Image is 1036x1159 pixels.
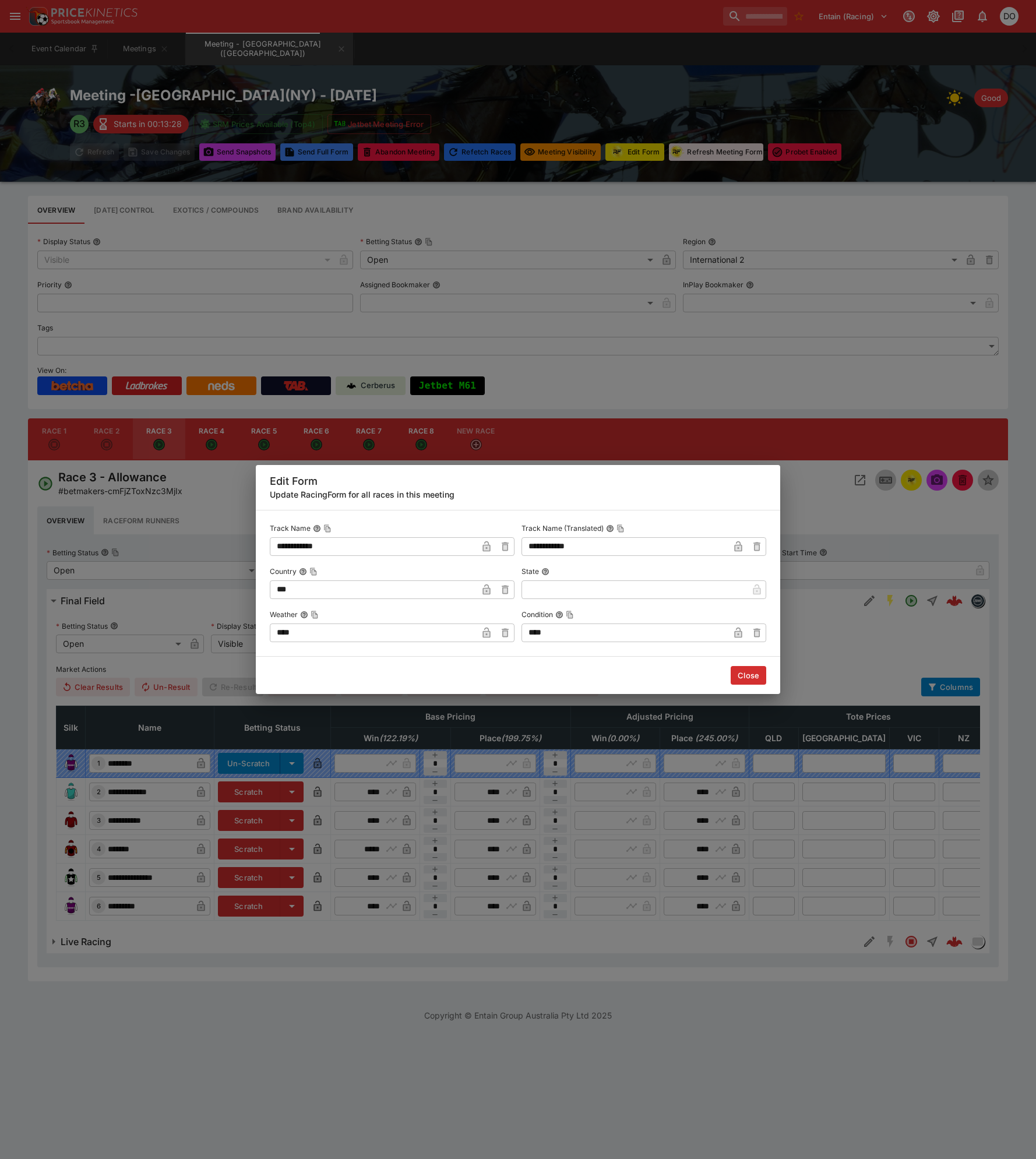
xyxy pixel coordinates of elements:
[270,523,311,533] p: Track Name
[311,611,319,619] button: Copy To Clipboard
[521,523,604,533] p: Track Name (Translated)
[566,611,574,619] button: Copy To Clipboard
[521,610,553,619] p: Condition
[323,524,332,533] button: Copy To Clipboard
[521,566,539,576] p: State
[270,610,298,619] p: Weather
[300,611,308,619] button: WeatherCopy To Clipboard
[270,488,766,501] h6: Update RacingForm for all races in this meeting
[299,568,307,576] button: CountryCopy To Clipboard
[270,474,766,488] h5: Edit Form
[616,524,625,533] button: Copy To Clipboard
[313,524,321,533] button: Track NameCopy To Clipboard
[541,568,549,576] button: State
[555,611,563,619] button: ConditionCopy To Clipboard
[731,666,766,685] button: Close
[270,566,297,576] p: Country
[606,524,614,533] button: Track Name (Translated)Copy To Clipboard
[309,568,318,576] button: Copy To Clipboard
